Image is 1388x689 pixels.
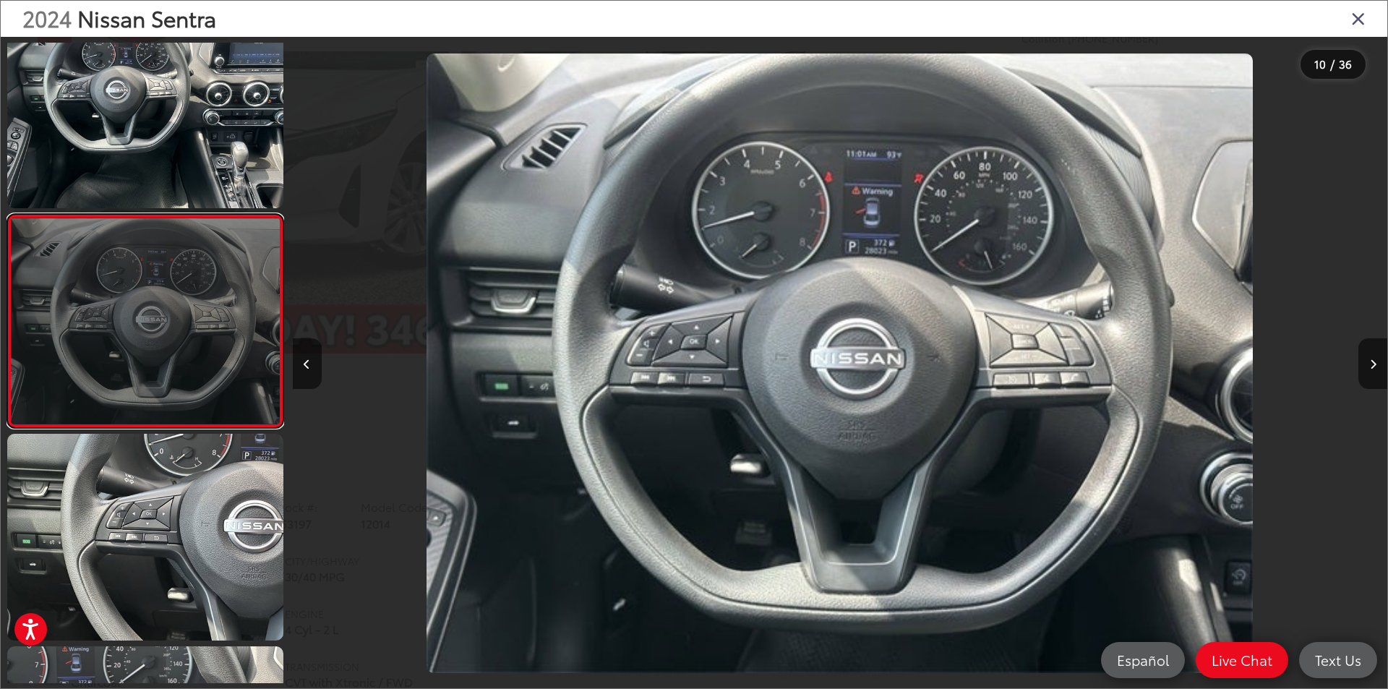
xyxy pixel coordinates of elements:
[1339,56,1352,72] span: 36
[292,54,1387,674] div: 2024 Nissan Sentra S 9
[427,54,1254,674] img: 2024 Nissan Sentra S
[293,338,322,389] button: Previous image
[1308,651,1368,669] span: Text Us
[4,432,286,643] img: 2024 Nissan Sentra S
[1314,56,1326,72] span: 10
[1299,642,1377,678] a: Text Us
[1196,642,1288,678] a: Live Chat
[1110,651,1176,669] span: Español
[77,2,216,33] span: Nissan Sentra
[1351,9,1366,27] i: Close gallery
[1358,338,1387,389] button: Next image
[1329,59,1336,69] span: /
[22,2,72,33] span: 2024
[1204,651,1280,669] span: Live Chat
[1101,642,1185,678] a: Español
